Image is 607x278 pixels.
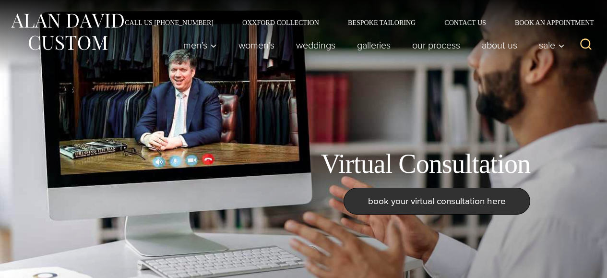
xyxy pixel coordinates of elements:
[500,19,597,26] a: Book an Appointment
[574,34,597,57] button: View Search Form
[10,11,125,53] img: Alan David Custom
[344,188,530,215] a: book your virtual consultation here
[402,36,471,55] a: Our Process
[110,19,228,26] a: Call Us [PHONE_NUMBER]
[321,148,530,180] h1: Virtual Consultation
[539,40,565,50] span: Sale
[368,194,506,208] span: book your virtual consultation here
[286,36,346,55] a: weddings
[110,19,597,26] nav: Secondary Navigation
[333,19,430,26] a: Bespoke Tailoring
[346,36,402,55] a: Galleries
[173,36,570,55] nav: Primary Navigation
[228,36,286,55] a: Women’s
[471,36,528,55] a: About Us
[430,19,500,26] a: Contact Us
[183,40,217,50] span: Men’s
[228,19,333,26] a: Oxxford Collection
